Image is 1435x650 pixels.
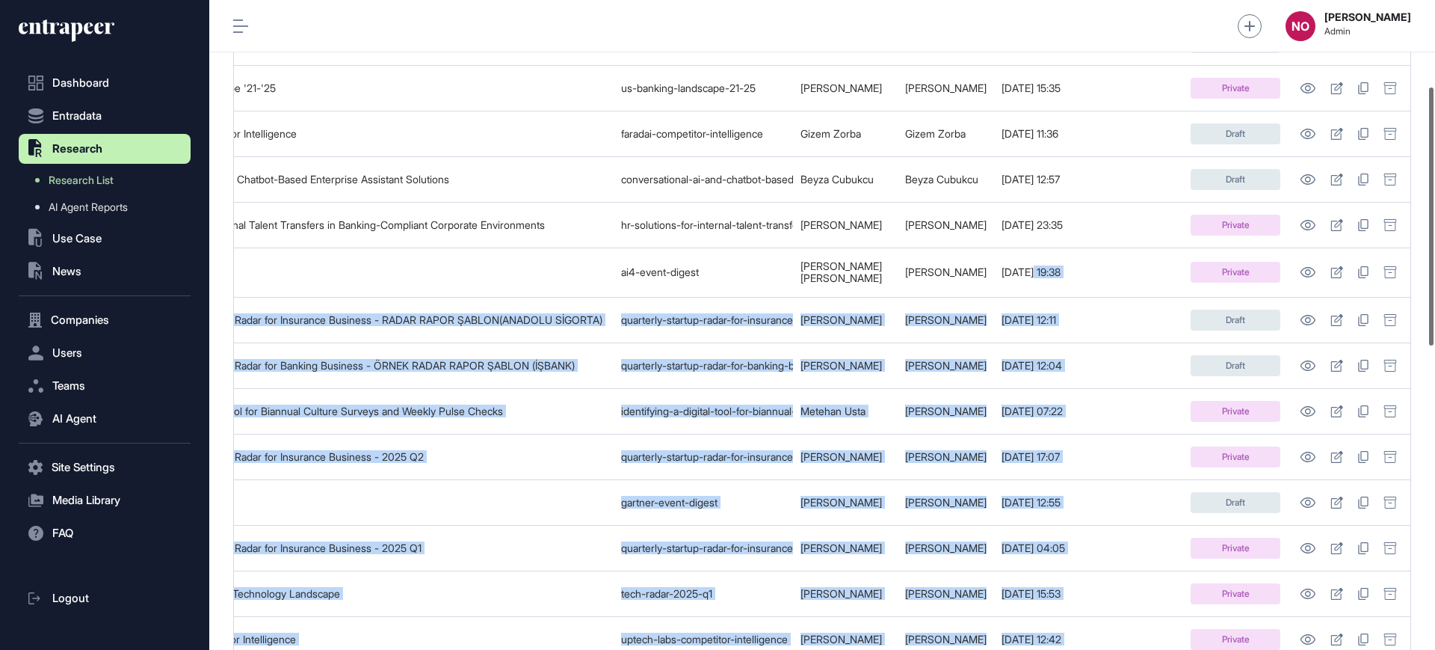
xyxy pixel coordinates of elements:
a: Dashboard [19,68,191,98]
button: News [19,257,191,286]
div: [DATE] 07:22 [1002,405,1065,417]
div: [DATE] 12:57 [1002,174,1065,186]
div: Faradai Competitor Intelligence [132,128,606,140]
div: identifying-a-digital-tool-for-biannual-culture-surveys-and-weekly-pulse-checks [621,405,786,417]
div: [DATE] 15:35 [1002,82,1065,94]
div: Private [1191,583,1280,604]
span: Logout [52,592,89,604]
a: [PERSON_NAME] [905,633,987,646]
div: Uptechlabs Competitor Intelligence [132,634,606,646]
div: Private [1191,401,1280,422]
div: Draft [1191,492,1280,513]
button: AI Agent [19,404,191,434]
div: faradai-competitor-intelligence [621,128,786,140]
a: Research List [26,167,191,194]
div: quarterly-startup-radar-for-insurance-business-radar-rapor-sablonanadolu-sigorta [621,314,786,326]
button: Site Settings [19,453,191,482]
a: [PERSON_NAME] [800,272,882,284]
a: [PERSON_NAME] [905,450,987,463]
div: Private [1191,629,1280,650]
div: Tech Radar 2025: Q1 Technology Landscape [132,588,606,600]
a: [PERSON_NAME] [800,542,882,554]
a: Gizem Zorba [800,127,861,140]
button: FAQ [19,518,191,548]
a: [PERSON_NAME] [905,496,987,509]
span: Research [52,143,102,155]
div: ai4-event-digest [621,266,786,278]
div: [DATE] 23:35 [1002,219,1065,231]
button: Entradata [19,101,191,131]
button: NO [1286,11,1315,41]
div: Private [1191,262,1280,283]
a: [PERSON_NAME] [905,266,987,278]
a: [PERSON_NAME] [800,633,882,646]
a: [PERSON_NAME] [905,82,987,94]
div: gartner-event-digest [621,497,786,509]
a: Beyza Cubukcu [800,173,874,186]
div: tech-radar-2025-q1 [621,588,786,600]
div: [DATE] 15:53 [1002,588,1065,600]
div: Private [1191,538,1280,559]
span: Site Settings [52,462,115,473]
div: Draft [1191,123,1280,144]
a: [PERSON_NAME] [905,218,987,231]
div: US Banking Landscape '21-'25 [132,82,606,94]
div: hr-solutions-for-internal-talent-transfers-in-banking-compliant-corporate-environments [621,219,786,231]
button: Users [19,338,191,368]
span: News [52,266,81,278]
div: Draft [1191,169,1280,190]
a: Metehan Usta [800,405,865,417]
div: [DATE] 04:05 [1002,542,1065,554]
span: Admin [1324,26,1411,37]
a: [PERSON_NAME] [905,359,987,372]
div: Quarterly Startup Radar for Banking Business - ÖRNEK RADAR RAPOR ŞABLON (İŞBANK) [132,360,606,372]
a: [PERSON_NAME] [800,496,882,509]
div: Ai4 Event Digest [132,266,606,278]
a: [PERSON_NAME] [800,450,882,463]
a: [PERSON_NAME] [905,587,987,600]
span: Dashboard [52,77,109,89]
div: [DATE] 17:07 [1002,451,1065,463]
span: Entradata [52,110,102,122]
span: Research List [49,174,114,186]
div: [DATE] 12:04 [1002,360,1065,372]
button: Use Case [19,224,191,254]
strong: [PERSON_NAME] [1324,11,1411,23]
div: [DATE] 12:11 [1002,314,1065,326]
div: Draft [1191,310,1280,331]
div: [DATE] 11:36 [1002,128,1065,140]
div: Conversational AI and Chatbot-Based Enterprise Assistant Solutions [132,174,606,186]
div: Quarterly Startup Radar for Insurance Business - RADAR RAPOR ŞABLON(ANADOLU SİGORTA) [132,314,606,326]
div: quarterly-startup-radar-for-insurance-business-2025-q2 [621,451,786,463]
div: quarterly-startup-radar-for-banking-business-ornek-radar-rapor-sablon-isbank [621,360,786,372]
div: [DATE] 19:38 [1002,266,1065,278]
button: Research [19,134,191,164]
span: Teams [52,380,85,392]
a: Gizem Zorba [905,127,966,140]
a: [PERSON_NAME] [800,82,882,94]
div: Quarterly Startup Radar for Insurance Business - 2025 Q1 [132,542,606,554]
span: Media Library [52,494,120,506]
span: AI Agent [52,413,96,425]
div: Private [1191,78,1280,99]
div: Quarterly Startup Radar for Insurance Business - 2025 Q2 [132,451,606,463]
button: Media Library [19,485,191,515]
a: Logout [19,583,191,613]
div: Private [1191,447,1280,467]
span: Use Case [52,233,102,245]
a: [PERSON_NAME] [800,587,882,600]
div: HR Solutions for Internal Talent Transfers in Banking-Compliant Corporate Environments [132,219,606,231]
a: AI Agent Reports [26,194,191,221]
div: us-banking-landscape-21-25 [621,82,786,94]
a: [PERSON_NAME] [905,542,987,554]
div: uptech-labs-competitor-intelligence [621,634,786,646]
div: [DATE] 12:55 [1002,497,1065,509]
div: Draft [1191,355,1280,376]
div: quarterly-startup-radar-for-insurance-business-2025-q1 [621,542,786,554]
div: [DATE] 12:42 [1002,634,1065,646]
span: FAQ [52,527,73,539]
button: Teams [19,371,191,401]
a: [PERSON_NAME] [905,405,987,417]
a: [PERSON_NAME] [800,218,882,231]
